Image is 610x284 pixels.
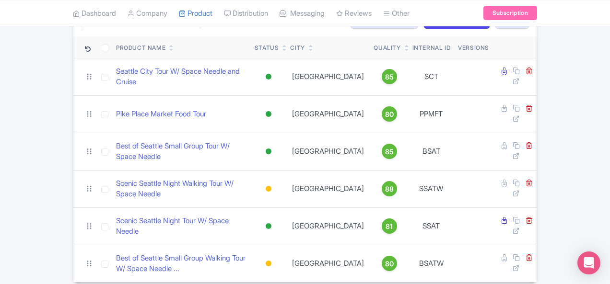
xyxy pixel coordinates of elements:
[264,107,273,121] div: Active
[286,133,370,170] td: [GEOGRAPHIC_DATA]
[116,44,165,52] div: Product Name
[116,253,247,274] a: Best of Seattle Small Group Walking Tour W/ Space Needle ...
[385,109,394,120] span: 80
[116,66,247,88] a: Seattle City Tour W/ Space Needle and Cruise
[409,245,455,282] td: BSATW
[374,144,404,159] a: 85
[409,207,455,245] td: SSAT
[385,259,394,269] span: 80
[385,147,394,157] span: 85
[385,184,394,194] span: 88
[483,6,537,20] a: Subscription
[385,72,394,82] span: 85
[264,145,273,159] div: Active
[286,207,370,245] td: [GEOGRAPHIC_DATA]
[374,69,404,84] a: 85
[374,44,400,52] div: Quality
[409,95,455,133] td: PPMFT
[264,70,273,84] div: Active
[409,58,455,95] td: SCT
[386,221,393,232] span: 81
[409,133,455,170] td: BSAT
[577,251,600,274] div: Open Intercom Messenger
[374,106,404,122] a: 80
[116,141,247,162] a: Best of Seattle Small Group Tour W/ Space Needle
[264,182,273,196] div: Building
[116,178,247,200] a: Scenic Seattle Night Walking Tour W/ Space Needle
[286,95,370,133] td: [GEOGRAPHIC_DATA]
[409,170,455,207] td: SSATW
[116,109,206,120] a: Pike Place Market Food Tour
[116,216,247,237] a: Scenic Seattle Night Tour W/ Space Needle
[374,256,404,271] a: 80
[286,58,370,95] td: [GEOGRAPHIC_DATA]
[264,257,273,271] div: Building
[374,218,404,234] a: 81
[454,36,493,58] th: Versions
[286,245,370,282] td: [GEOGRAPHIC_DATA]
[255,44,279,52] div: Status
[374,181,404,196] a: 88
[409,36,455,58] th: Internal ID
[286,170,370,207] td: [GEOGRAPHIC_DATA]
[264,219,273,233] div: Active
[290,44,305,52] div: City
